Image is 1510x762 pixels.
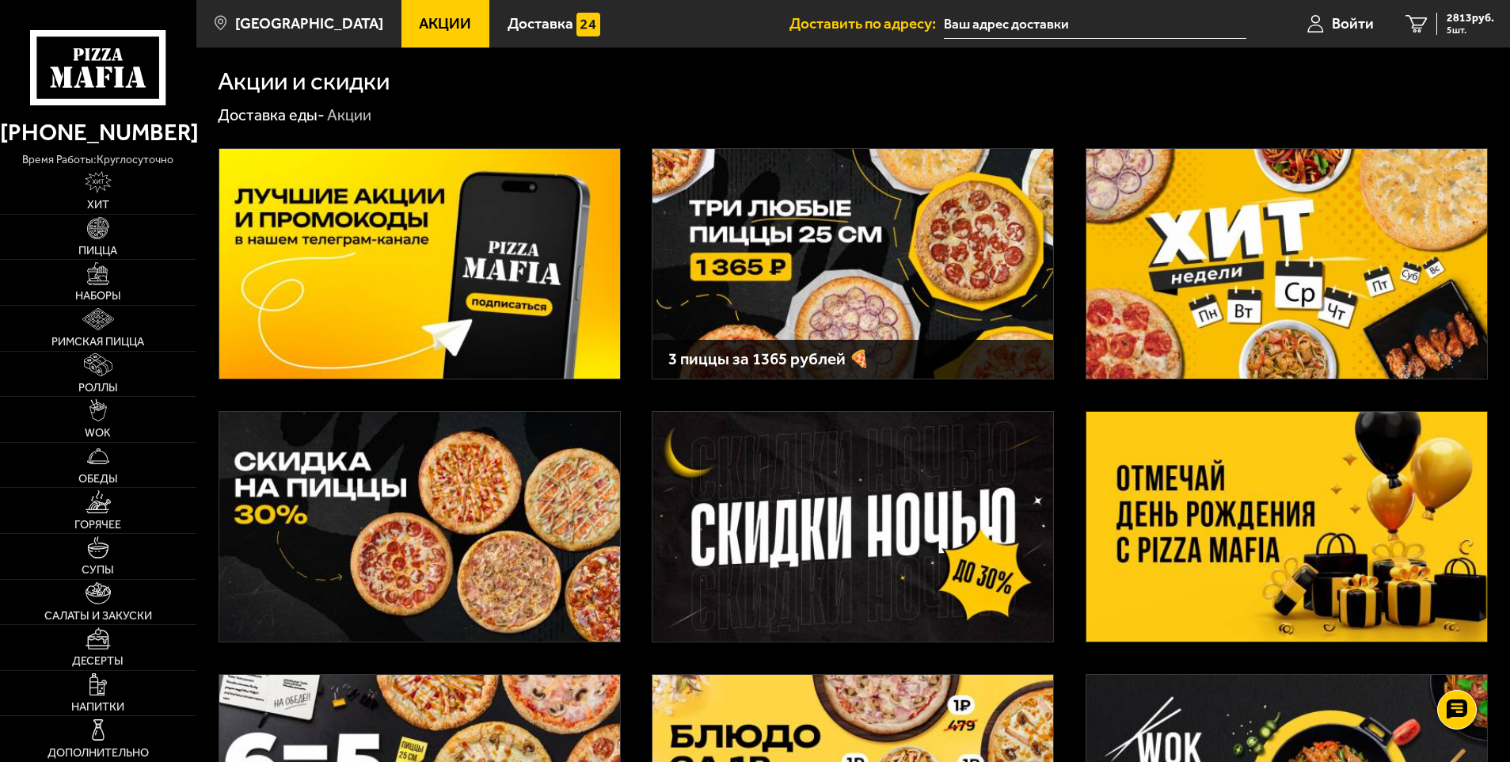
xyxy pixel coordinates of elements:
[944,10,1246,39] input: Ваш адрес доставки
[1447,13,1494,24] span: 2813 руб.
[327,105,371,126] div: Акции
[87,200,109,211] span: Хит
[82,565,114,576] span: Супы
[218,69,390,94] h1: Акции и скидки
[789,16,944,31] span: Доставить по адресу:
[419,16,471,31] span: Акции
[508,16,573,31] span: Доставка
[71,702,124,713] span: Напитки
[576,13,600,36] img: 15daf4d41897b9f0e9f617042186c801.svg
[51,337,144,348] span: Римская пицца
[44,611,152,622] span: Салаты и закуски
[218,105,325,124] a: Доставка еды-
[78,474,118,485] span: Обеды
[72,656,124,667] span: Десерты
[668,351,1037,368] h3: 3 пиццы за 1365 рублей 🍕
[1447,25,1494,35] span: 5 шт.
[78,383,118,394] span: Роллы
[78,246,117,257] span: Пицца
[75,291,121,302] span: Наборы
[74,520,121,531] span: Горячее
[652,148,1054,379] a: 3 пиццы за 1365 рублей 🍕
[85,428,111,439] span: WOK
[1332,16,1374,31] span: Войти
[235,16,383,31] span: [GEOGRAPHIC_DATA]
[48,748,149,759] span: Дополнительно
